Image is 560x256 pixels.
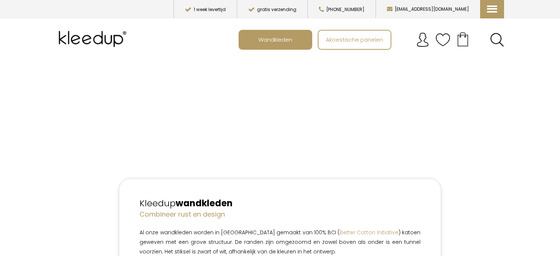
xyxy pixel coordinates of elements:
[140,210,420,219] h4: Combineer rust en design
[436,32,450,47] img: verlanglijstje.svg
[239,30,510,50] nav: Main menu
[239,31,311,49] a: Wandkleden
[322,32,387,46] span: Akoestische panelen
[318,31,391,49] a: Akoestische panelen
[340,229,398,236] a: Better Cotton Initiative
[56,24,132,54] img: Kleedup
[140,197,420,210] h2: Kleedup
[415,32,430,47] img: account.svg
[450,30,475,48] a: Your cart
[254,32,296,46] span: Wandkleden
[490,33,504,47] a: Search
[176,197,233,209] strong: wandkleden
